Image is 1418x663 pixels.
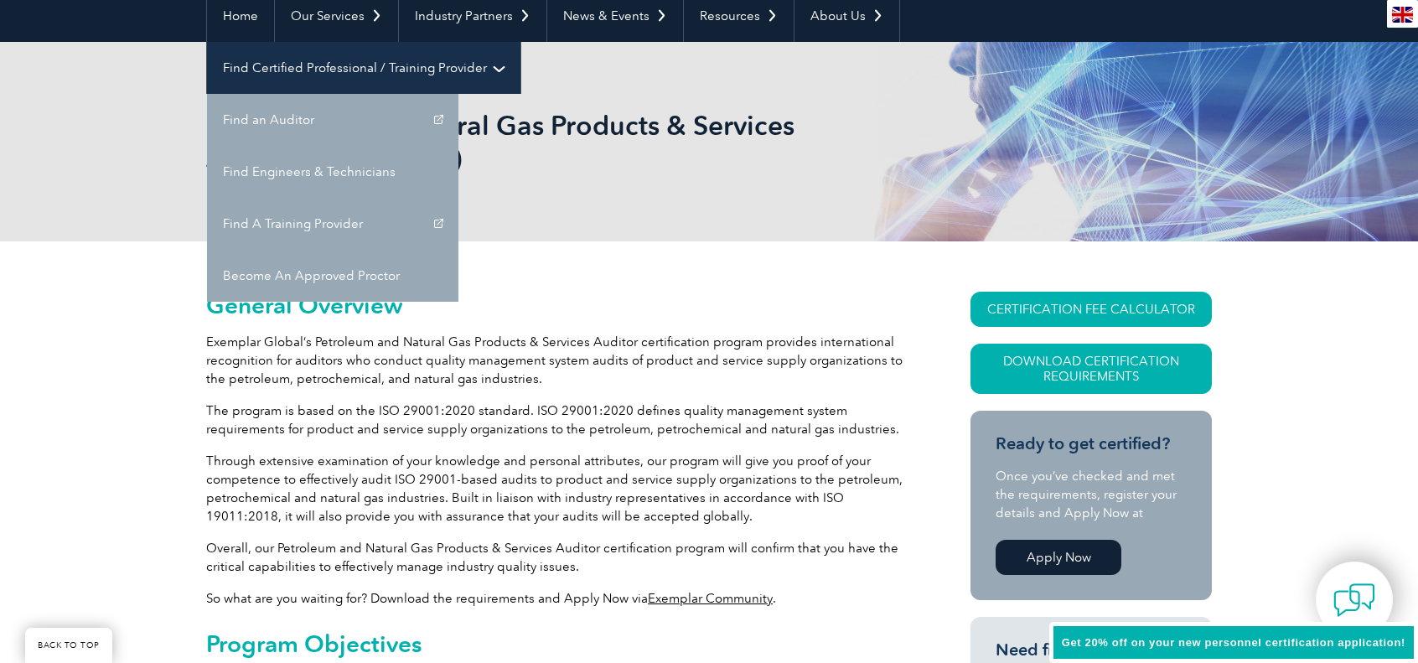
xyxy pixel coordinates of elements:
img: contact-chat.png [1333,579,1375,621]
img: en [1392,7,1413,23]
a: Download Certification Requirements [970,344,1212,394]
a: Find Certified Professional / Training Provider [207,42,520,94]
a: Exemplar Community [648,591,773,606]
p: The program is based on the ISO 29001:2020 standard. ISO 29001:2020 defines quality management sy... [206,401,910,438]
h3: Ready to get certified? [996,433,1187,454]
a: Find Engineers & Technicians [207,146,458,198]
p: Once you’ve checked and met the requirements, register your details and Apply Now at [996,467,1187,522]
h2: General Overview [206,292,910,319]
a: Become An Approved Proctor [207,250,458,302]
h2: Program Objectives [206,630,910,657]
a: Apply Now [996,540,1121,575]
a: Find A Training Provider [207,198,458,250]
p: Exemplar Global’s Petroleum and Natural Gas Products & Services Auditor certification program pro... [206,333,910,388]
a: BACK TO TOP [25,628,112,663]
span: Get 20% off on your new personnel certification application! [1062,636,1405,649]
p: So what are you waiting for? Download the requirements and Apply Now via . [206,589,910,608]
p: Through extensive examination of your knowledge and personal attributes, our program will give yo... [206,452,910,526]
a: Find an Auditor [207,94,458,146]
h1: Petroleum and Natural Gas Products & Services Auditor (ISO 29001) [206,109,850,174]
p: Overall, our Petroleum and Natural Gas Products & Services Auditor certification program will con... [206,539,910,576]
a: CERTIFICATION FEE CALCULATOR [970,292,1212,327]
